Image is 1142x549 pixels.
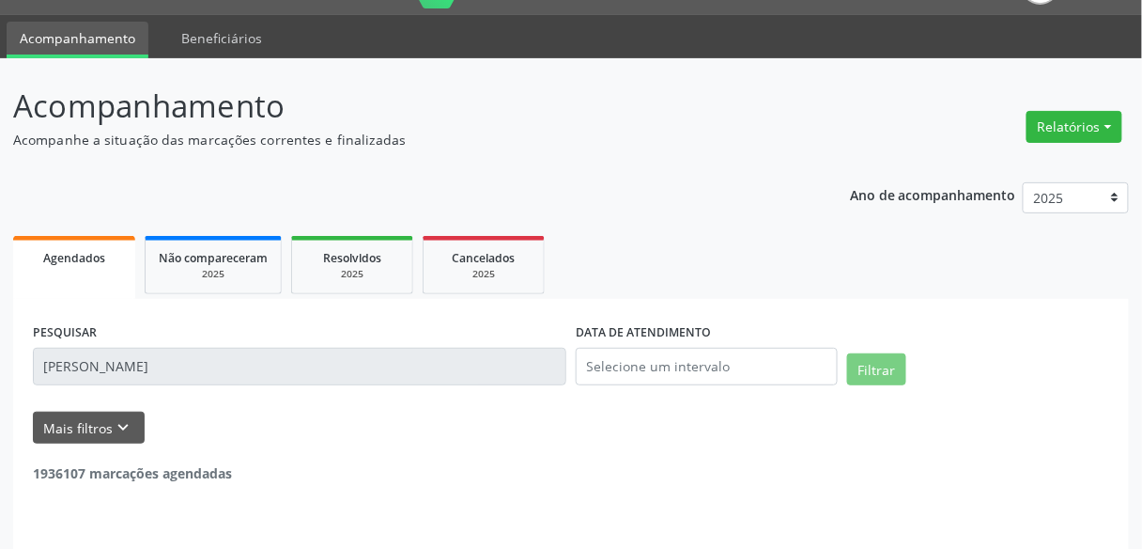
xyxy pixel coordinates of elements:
div: 2025 [305,267,399,281]
span: Cancelados [453,250,516,266]
a: Beneficiários [168,22,275,55]
i: keyboard_arrow_down [114,417,134,438]
button: Mais filtroskeyboard_arrow_down [33,412,145,445]
label: DATA DE ATENDIMENTO [576,319,711,348]
span: Não compareceram [159,250,268,266]
span: Resolvidos [323,250,381,266]
button: Relatórios [1026,111,1122,143]
button: Filtrar [847,353,906,385]
p: Acompanhe a situação das marcações correntes e finalizadas [13,130,795,149]
label: PESQUISAR [33,319,97,348]
input: Selecione um intervalo [576,348,838,385]
div: 2025 [437,267,531,281]
div: 2025 [159,267,268,281]
a: Acompanhamento [7,22,148,58]
p: Acompanhamento [13,83,795,130]
strong: 1936107 marcações agendadas [33,464,232,482]
p: Ano de acompanhamento [850,182,1016,206]
input: Nome, código do beneficiário ou CPF [33,348,566,385]
span: Agendados [43,250,105,266]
